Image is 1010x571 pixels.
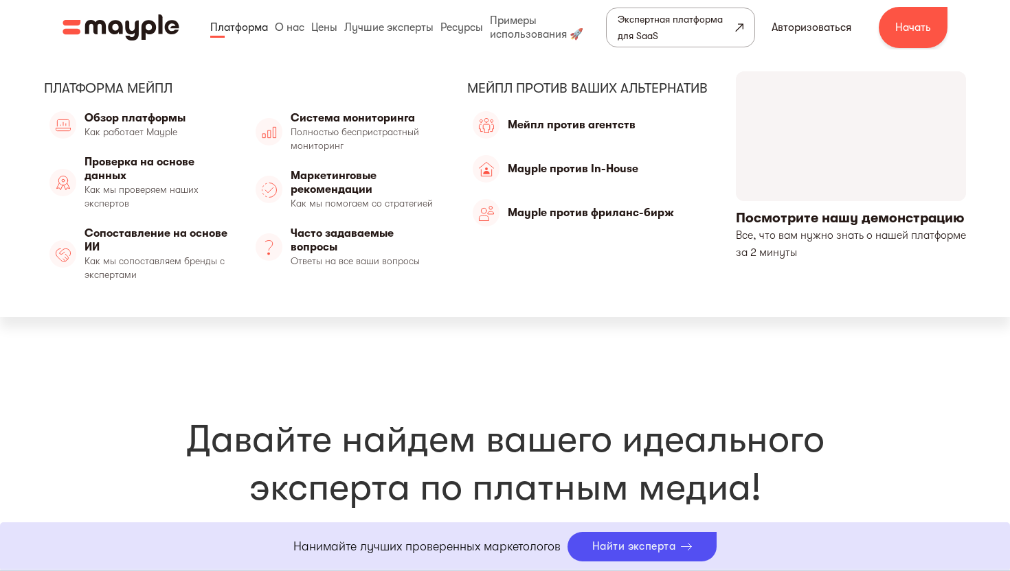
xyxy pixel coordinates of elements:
[618,14,723,41] font: Экспертная платформа для SaaS
[63,14,179,40] a: дом
[736,71,967,261] a: открытый лайтбокс
[44,80,172,96] font: Платформа Мейпл
[437,5,486,49] div: Ресурсы
[207,5,271,49] div: Платформа
[341,5,437,49] div: Лучшие эксперты
[879,7,947,48] a: Начать
[791,423,1010,571] iframe: Виджет чата
[592,540,676,552] font: Найти эксперта
[186,417,824,461] font: Давайте найдем вашего идеального
[772,21,851,34] font: Авторизоваться
[293,539,561,553] font: Нанимайте лучших проверенных маркетологов
[467,80,708,96] font: Мейпл против ваших альтернатив
[249,465,761,509] font: эксперта по платным медиа!
[895,21,931,34] font: Начать
[755,11,868,44] a: Авторизоваться
[606,8,755,47] a: Экспертная платформа для SaaS
[63,14,179,40] img: Логотип Мейпл
[271,5,308,49] div: О нас
[308,5,341,49] div: Цены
